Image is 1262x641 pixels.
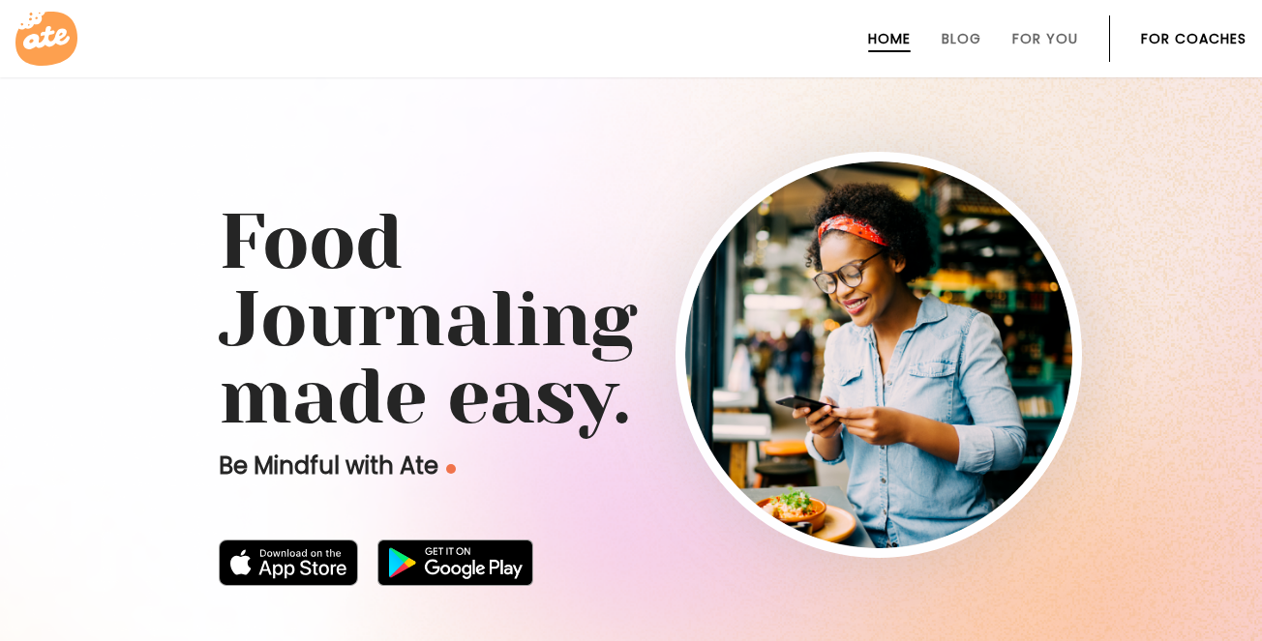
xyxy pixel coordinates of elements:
[1141,31,1247,46] a: For Coaches
[219,539,358,586] img: badge-download-apple.svg
[685,161,1072,548] img: home-hero-img-rounded.png
[377,539,533,586] img: badge-download-google.png
[219,451,761,481] p: Be Mindful with Ate
[219,203,1043,435] h1: Food Journaling made easy.
[868,31,911,46] a: Home
[942,31,981,46] a: Blog
[1012,31,1078,46] a: For You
